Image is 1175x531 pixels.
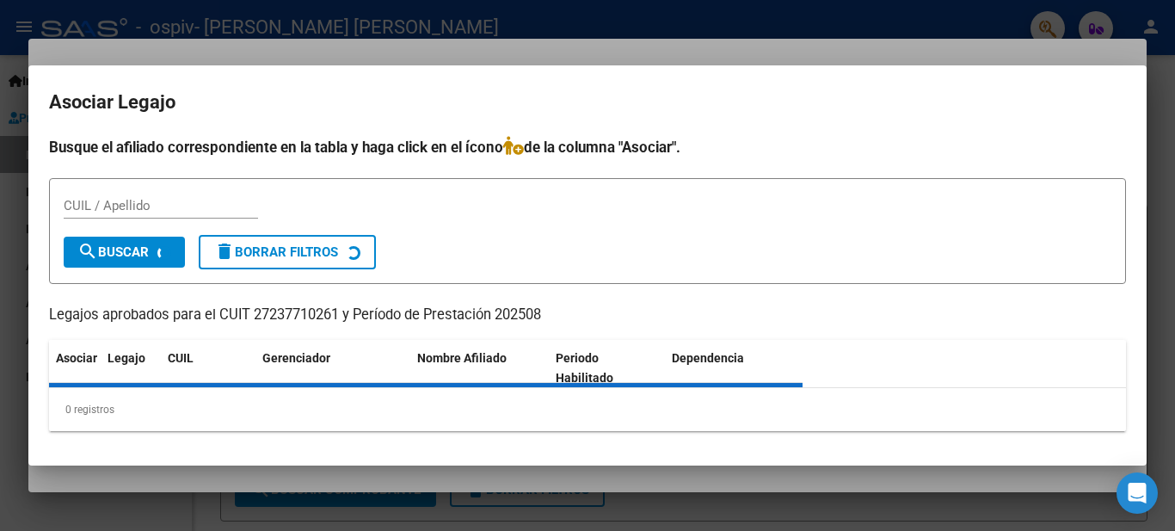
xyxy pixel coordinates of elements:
[161,340,255,397] datatable-header-cell: CUIL
[77,244,149,260] span: Buscar
[255,340,410,397] datatable-header-cell: Gerenciador
[56,351,97,365] span: Asociar
[49,86,1126,119] h2: Asociar Legajo
[262,351,330,365] span: Gerenciador
[672,351,744,365] span: Dependencia
[665,340,803,397] datatable-header-cell: Dependencia
[64,237,185,268] button: Buscar
[410,340,549,397] datatable-header-cell: Nombre Afiliado
[101,340,161,397] datatable-header-cell: Legajo
[49,305,1126,326] p: Legajos aprobados para el CUIT 27237710261 y Período de Prestación 202508
[214,241,235,262] mat-icon: delete
[214,244,338,260] span: Borrar Filtros
[49,136,1126,158] h4: Busque el afiliado correspondiente en la tabla y haga click en el ícono de la columna "Asociar".
[417,351,507,365] span: Nombre Afiliado
[199,235,376,269] button: Borrar Filtros
[549,340,665,397] datatable-header-cell: Periodo Habilitado
[556,351,613,385] span: Periodo Habilitado
[168,351,194,365] span: CUIL
[49,340,101,397] datatable-header-cell: Asociar
[49,388,1126,431] div: 0 registros
[77,241,98,262] mat-icon: search
[1117,472,1158,514] div: Open Intercom Messenger
[108,351,145,365] span: Legajo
